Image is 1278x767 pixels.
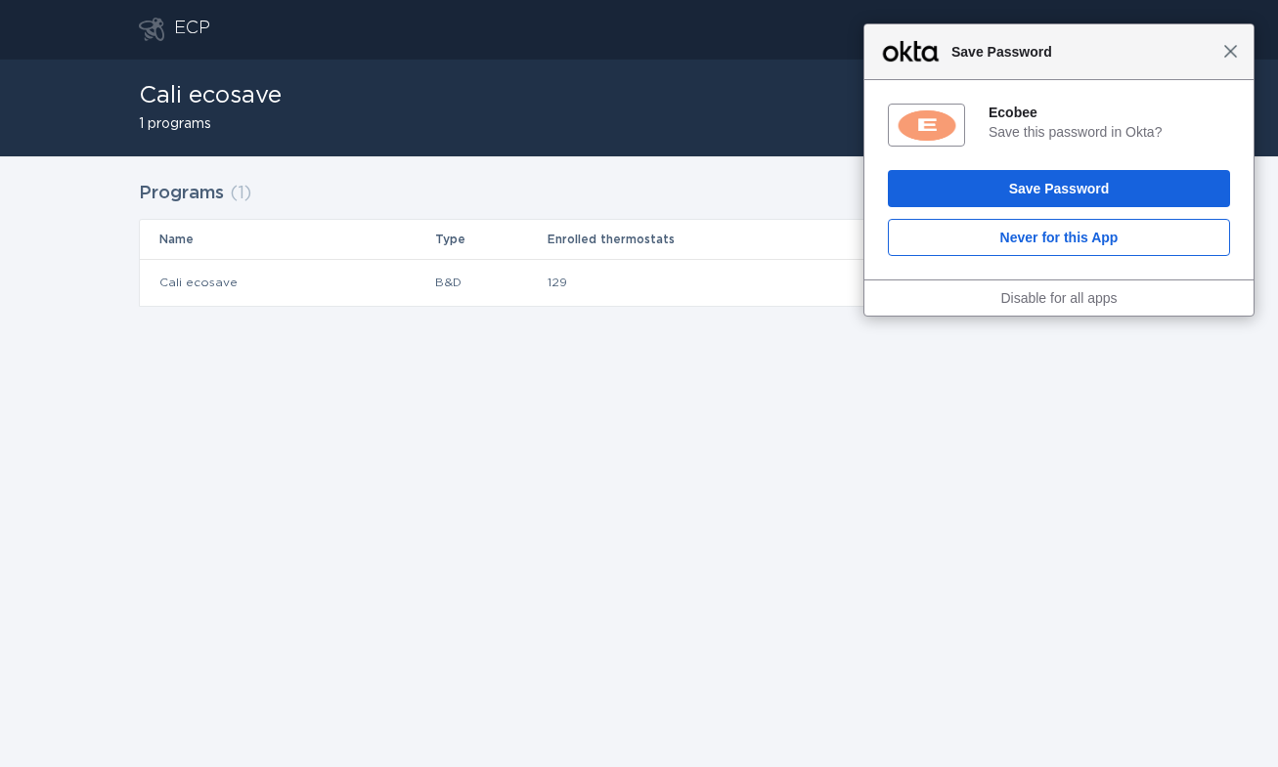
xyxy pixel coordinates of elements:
span: ( 1 ) [230,185,251,202]
h2: Programs [139,176,224,211]
h1: Cali ecosave [139,84,282,107]
td: B&D [434,259,547,306]
span: Close [1223,44,1238,59]
button: Never for this App [888,219,1230,256]
img: yMBT1UAAAAGSURBVAMAC672s6ILOAgAAAAASUVORK5CYII= [895,108,959,143]
th: Type [434,220,547,259]
span: Save Password [942,40,1223,64]
div: ECP [174,18,210,41]
h2: 1 programs [139,117,282,131]
td: 129 [547,259,924,306]
a: Disable for all apps [1000,290,1117,306]
th: Enrolled thermostats [547,220,924,259]
th: Name [140,220,434,259]
tr: Table Headers [140,220,1139,259]
div: Ecobee [989,104,1230,121]
div: Save this password in Okta? [989,123,1230,141]
button: Save Password [888,170,1230,207]
div: Popover menu [871,15,1140,44]
button: Open user account details [871,15,1140,44]
tr: c9569035000849cbb3417659e518a16a [140,259,1139,306]
td: Cali ecosave [140,259,434,306]
button: Go to dashboard [139,18,164,41]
